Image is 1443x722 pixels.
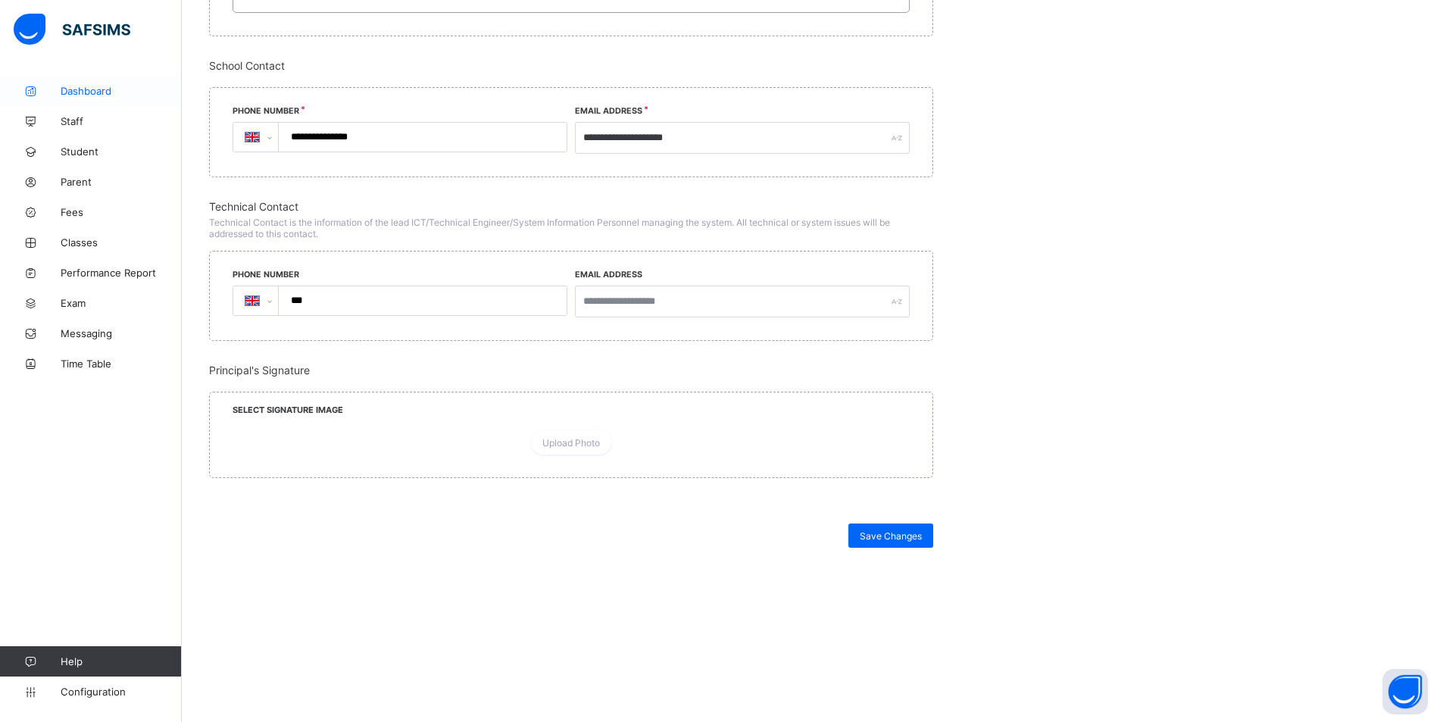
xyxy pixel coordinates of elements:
span: Save Changes [860,530,922,542]
div: Technical Contact [209,200,933,341]
span: Time Table [61,358,182,370]
span: Dashboard [61,85,182,97]
span: Parent [61,176,182,188]
div: Principal's Signature [209,364,933,478]
span: Principal's Signature [209,364,933,377]
button: Open asap [1382,669,1428,714]
span: Technical Contact [209,200,933,213]
span: Upload Photo [542,437,600,449]
span: Classes [61,236,182,248]
span: Performance Report [61,267,182,279]
span: Help [61,655,181,667]
label: Email Address [575,270,642,280]
span: Select Signature Image [233,405,343,415]
label: Phone Number [233,270,299,280]
span: Staff [61,115,182,127]
span: School Contact [209,59,933,72]
div: School Contact [209,59,933,177]
span: Technical Contact is the information of the lead ICT/Technical Engineer/System Information Person... [209,217,890,239]
span: Messaging [61,327,182,339]
label: Phone Number [233,106,299,116]
span: Configuration [61,686,181,698]
span: Student [61,145,182,158]
span: Exam [61,297,182,309]
label: Email Address [575,106,642,116]
span: Fees [61,206,182,218]
img: safsims [14,14,130,45]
